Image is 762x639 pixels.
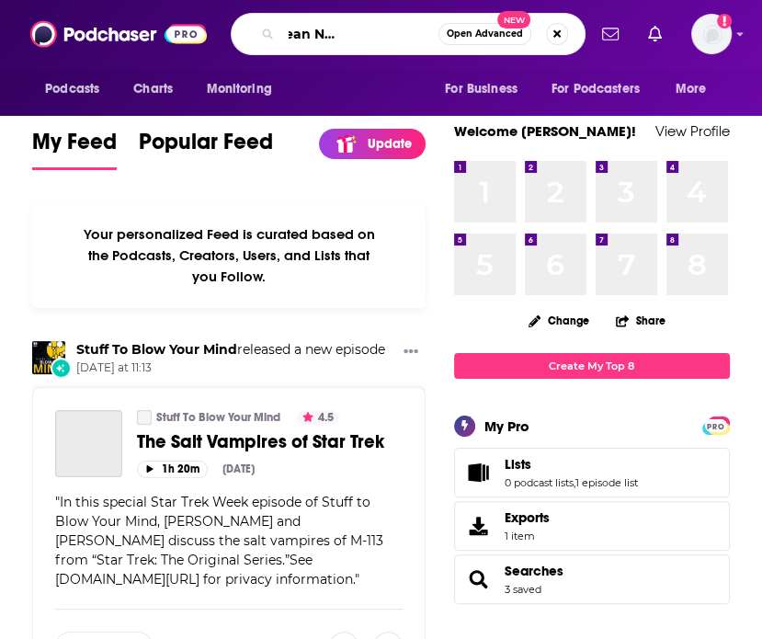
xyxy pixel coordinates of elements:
[484,417,529,435] div: My Pro
[76,341,237,358] a: Stuff To Blow Your Mind
[139,128,273,170] a: Popular Feed
[505,530,550,542] span: 1 item
[55,494,383,588] span: " "
[663,72,730,107] button: open menu
[222,462,255,475] div: [DATE]
[32,128,117,170] a: My Feed
[396,341,426,364] button: Show More Button
[133,76,173,102] span: Charts
[231,13,586,55] div: Search podcasts, credits, & more...
[505,563,563,579] a: Searches
[121,72,184,107] a: Charts
[32,72,123,107] button: open menu
[517,309,600,332] button: Change
[137,430,403,453] a: The Salt Vampires of Star Trek
[30,17,207,51] img: Podchaser - Follow, Share and Rate Podcasts
[32,203,426,308] div: Your personalized Feed is curated based on the Podcasts, Creators, Users, and Lists that you Follow.
[137,410,152,425] a: Stuff To Blow Your Mind
[676,76,707,102] span: More
[641,18,669,50] a: Show notifications dropdown
[505,476,574,489] a: 0 podcast lists
[454,554,730,604] span: Searches
[505,456,638,473] a: Lists
[691,14,732,54] img: User Profile
[505,583,541,596] a: 3 saved
[705,419,727,433] span: PRO
[705,417,727,431] a: PRO
[319,129,426,159] a: Update
[438,23,531,45] button: Open AdvancedNew
[76,360,385,376] span: [DATE] at 11:13
[32,128,117,166] span: My Feed
[615,302,666,338] button: Share
[691,14,732,54] span: Logged in as Ashley_Beenen
[717,14,732,29] svg: Add a profile image
[193,72,295,107] button: open menu
[454,501,730,551] a: Exports
[137,461,208,478] button: 1h 20m
[505,509,550,526] span: Exports
[454,353,730,378] a: Create My Top 8
[432,72,540,107] button: open menu
[51,358,71,378] div: New Episode
[156,410,280,425] a: Stuff To Blow Your Mind
[497,11,530,29] span: New
[574,476,575,489] span: ,
[367,136,411,152] p: Update
[461,513,497,539] span: Exports
[655,122,730,140] a: View Profile
[76,341,385,359] h3: released a new episode
[445,76,517,102] span: For Business
[595,18,626,50] a: Show notifications dropdown
[447,29,523,39] span: Open Advanced
[461,460,497,485] a: Lists
[540,72,666,107] button: open menu
[552,76,640,102] span: For Podcasters
[281,19,438,49] input: Search podcasts, credits, & more...
[206,76,271,102] span: Monitoring
[55,410,122,477] a: The Salt Vampires of Star Trek
[575,476,638,489] a: 1 episode list
[461,566,497,592] a: Searches
[137,430,384,453] span: The Salt Vampires of Star Trek
[55,494,383,588] span: In this special Star Trek Week episode of Stuff to Blow Your Mind, [PERSON_NAME] and [PERSON_NAME...
[297,410,339,425] button: 4.5
[32,341,65,374] img: Stuff To Blow Your Mind
[505,456,531,473] span: Lists
[45,76,99,102] span: Podcasts
[139,128,273,166] span: Popular Feed
[691,14,732,54] button: Show profile menu
[454,448,730,497] span: Lists
[454,122,636,140] a: Welcome [PERSON_NAME]!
